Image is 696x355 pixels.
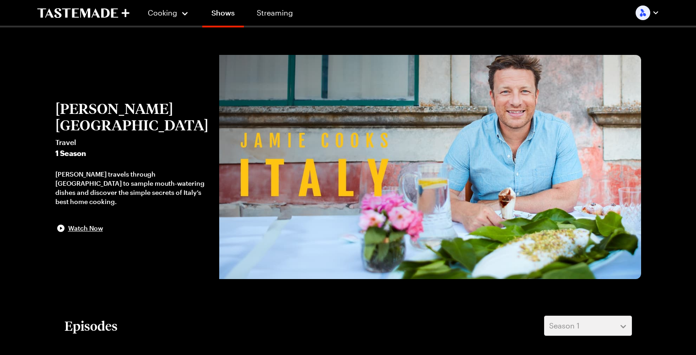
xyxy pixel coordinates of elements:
span: Season 1 [549,320,579,331]
span: Cooking [148,8,177,17]
h2: [PERSON_NAME] [GEOGRAPHIC_DATA] [55,100,210,133]
span: 1 Season [55,148,210,159]
h2: Episodes [65,317,118,334]
button: Season 1 [544,316,632,336]
a: Shows [202,2,244,27]
div: [PERSON_NAME] travels through [GEOGRAPHIC_DATA] to sample mouth-watering dishes and discover the ... [55,170,210,206]
span: Watch Now [68,224,103,233]
button: [PERSON_NAME] [GEOGRAPHIC_DATA]Travel1 Season[PERSON_NAME] travels through [GEOGRAPHIC_DATA] to s... [55,100,210,234]
span: Travel [55,137,210,148]
button: Profile picture [636,5,659,20]
button: Cooking [148,2,189,24]
img: Profile picture [636,5,650,20]
a: To Tastemade Home Page [37,8,129,18]
img: Jamie Oliver Cooks Italy [219,55,641,279]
